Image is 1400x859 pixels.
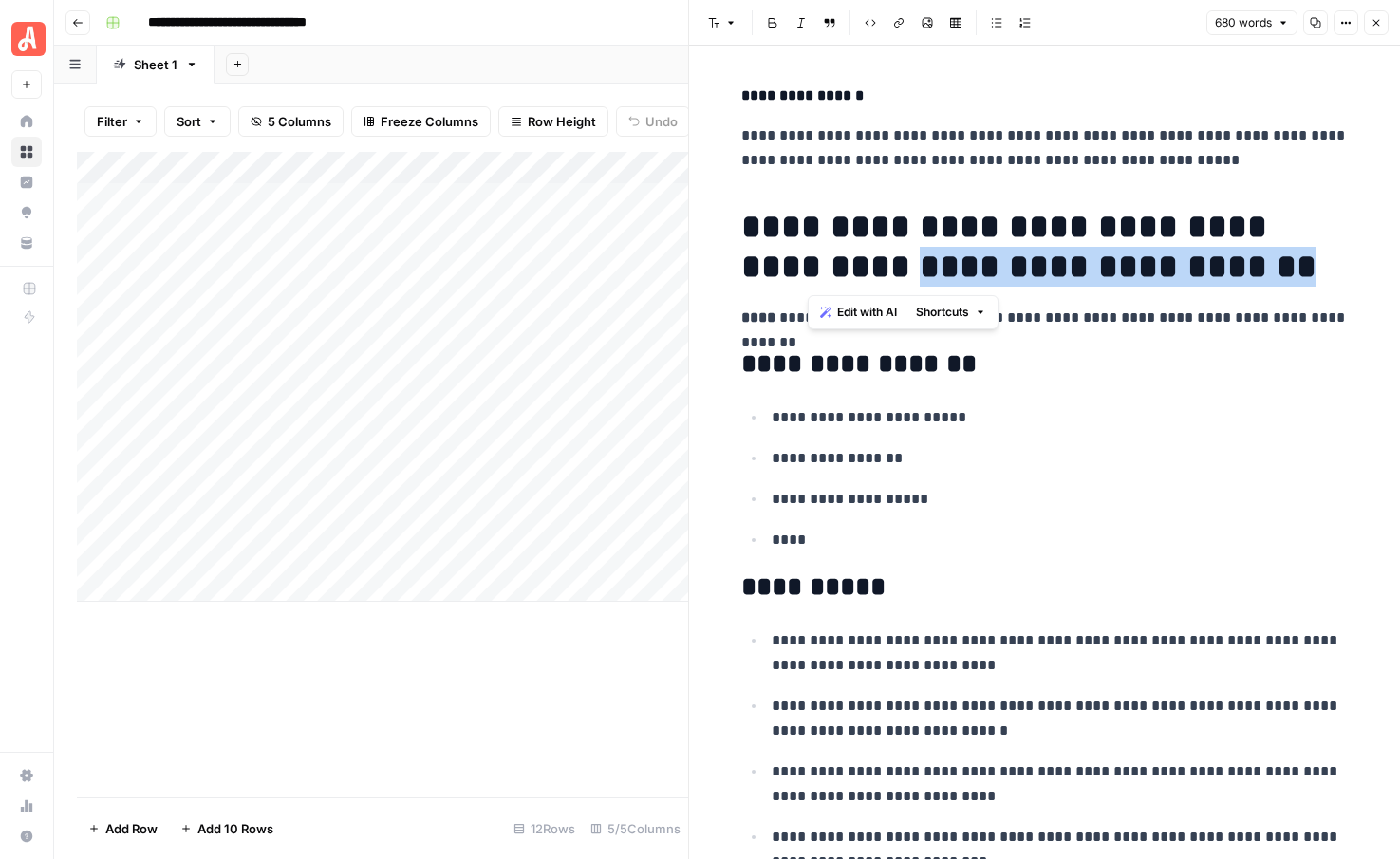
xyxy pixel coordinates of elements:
a: Your Data [11,228,42,258]
button: Shortcuts [908,300,994,325]
div: Sheet 1 [134,55,177,74]
button: Help + Support [11,821,42,851]
button: 680 words [1206,10,1297,35]
button: Add Row [77,813,169,844]
a: Settings [11,760,42,791]
div: 12 Rows [506,813,583,844]
a: Opportunities [11,197,42,228]
button: 5 Columns [238,106,344,137]
a: Home [11,106,42,137]
button: Sort [164,106,231,137]
span: 5 Columns [268,112,331,131]
span: Filter [97,112,127,131]
a: Insights [11,167,42,197]
a: Browse [11,137,42,167]
span: Undo [645,112,678,131]
button: Workspace: Angi [11,15,42,63]
button: Row Height [498,106,608,137]
span: Add 10 Rows [197,819,273,838]
button: Undo [616,106,690,137]
button: Filter [84,106,157,137]
span: Shortcuts [916,304,969,321]
span: Sort [177,112,201,131]
span: 680 words [1215,14,1272,31]
a: Sheet 1 [97,46,215,84]
button: Add 10 Rows [169,813,285,844]
button: Freeze Columns [351,106,491,137]
a: Usage [11,791,42,821]
span: Add Row [105,819,158,838]
span: Freeze Columns [381,112,478,131]
button: Edit with AI [812,300,905,325]
span: Row Height [528,112,596,131]
span: Edit with AI [837,304,897,321]
div: 5/5 Columns [583,813,688,844]
img: Angi Logo [11,22,46,56]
